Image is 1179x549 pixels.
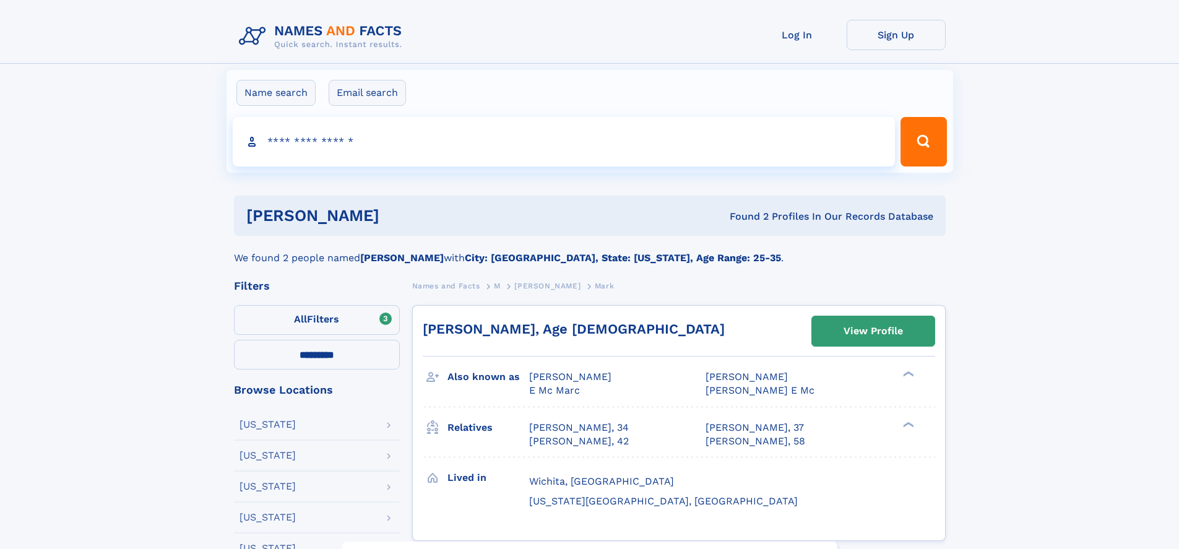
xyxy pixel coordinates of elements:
label: Email search [329,80,406,106]
div: [US_STATE] [240,451,296,460]
span: Mark [595,282,614,290]
span: Wichita, [GEOGRAPHIC_DATA] [529,475,674,487]
span: E Mc Marc [529,384,580,396]
a: [PERSON_NAME], Age [DEMOGRAPHIC_DATA] [423,321,725,337]
b: City: [GEOGRAPHIC_DATA], State: [US_STATE], Age Range: 25-35 [465,252,781,264]
h1: [PERSON_NAME] [246,208,555,223]
a: [PERSON_NAME], 58 [706,434,805,448]
img: Logo Names and Facts [234,20,412,53]
span: All [294,313,307,325]
div: Browse Locations [234,384,400,396]
span: [PERSON_NAME] E Mc [706,384,814,396]
a: [PERSON_NAME], 42 [529,434,629,448]
a: M [494,278,501,293]
span: [US_STATE][GEOGRAPHIC_DATA], [GEOGRAPHIC_DATA] [529,495,798,507]
h3: Also known as [447,366,529,387]
a: [PERSON_NAME] [514,278,581,293]
span: M [494,282,501,290]
div: Filters [234,280,400,292]
div: Found 2 Profiles In Our Records Database [555,210,933,223]
label: Name search [236,80,316,106]
a: Log In [748,20,847,50]
div: View Profile [844,317,903,345]
div: [US_STATE] [240,512,296,522]
a: Sign Up [847,20,946,50]
div: We found 2 people named with . [234,236,946,266]
span: [PERSON_NAME] [529,371,611,383]
button: Search Button [900,117,946,166]
div: ❯ [900,420,915,428]
h3: Relatives [447,417,529,438]
div: [US_STATE] [240,420,296,430]
a: [PERSON_NAME], 37 [706,421,804,434]
h3: Lived in [447,467,529,488]
div: [US_STATE] [240,482,296,491]
input: search input [233,117,896,166]
b: [PERSON_NAME] [360,252,444,264]
a: View Profile [812,316,935,346]
a: [PERSON_NAME], 34 [529,421,629,434]
div: ❯ [900,370,915,378]
a: Names and Facts [412,278,480,293]
span: [PERSON_NAME] [706,371,788,383]
span: [PERSON_NAME] [514,282,581,290]
label: Filters [234,305,400,335]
